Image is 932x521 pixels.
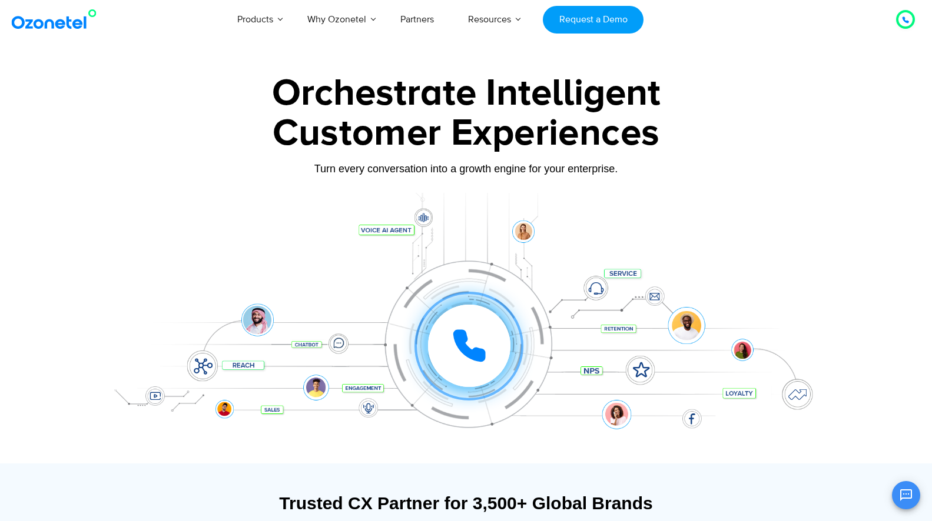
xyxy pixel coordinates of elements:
[98,75,834,112] div: Orchestrate Intelligent
[98,105,834,162] div: Customer Experiences
[892,481,920,509] button: Open chat
[543,6,644,34] a: Request a Demo
[98,162,834,175] div: Turn every conversation into a growth engine for your enterprise.
[104,493,828,513] div: Trusted CX Partner for 3,500+ Global Brands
